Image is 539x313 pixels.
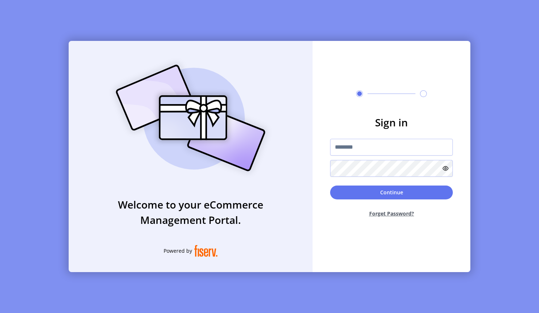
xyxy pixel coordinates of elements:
img: card_Illustration.svg [105,57,276,179]
button: Continue [330,186,453,199]
button: Forget Password? [330,204,453,223]
span: Powered by [164,247,192,255]
h3: Welcome to your eCommerce Management Portal. [69,197,313,228]
h3: Sign in [330,115,453,130]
